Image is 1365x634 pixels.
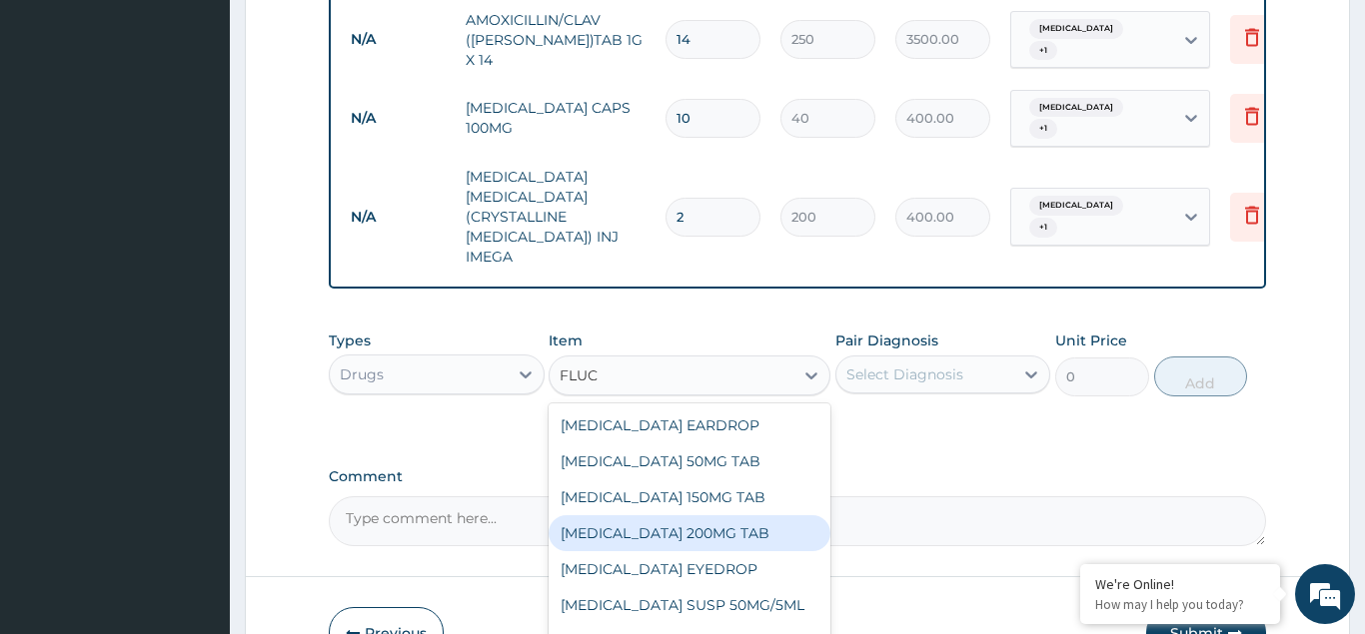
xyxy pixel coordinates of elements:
[846,364,963,384] div: Select Diagnosis
[456,88,656,148] td: [MEDICAL_DATA] CAPS 100MG
[1029,41,1057,61] span: + 1
[1029,19,1123,39] span: [MEDICAL_DATA]
[1095,575,1265,593] div: We're Online!
[835,330,938,350] label: Pair Diagnosis
[549,407,830,443] div: [MEDICAL_DATA] EARDROP
[1029,218,1057,238] span: + 1
[1029,98,1123,118] span: [MEDICAL_DATA]
[549,330,583,350] label: Item
[341,100,456,137] td: N/A
[341,199,456,236] td: N/A
[1154,356,1248,396] button: Add
[329,468,1266,485] label: Comment
[1029,196,1123,216] span: [MEDICAL_DATA]
[1029,119,1057,139] span: + 1
[1055,330,1127,350] label: Unit Price
[456,157,656,277] td: [MEDICAL_DATA] [MEDICAL_DATA] (CRYSTALLINE [MEDICAL_DATA]) INJ IMEGA
[10,422,381,492] textarea: Type your message and hit 'Enter'
[116,190,276,391] span: We're online!
[104,112,336,138] div: Chat with us now
[1095,596,1265,613] p: How may I help you today?
[549,515,830,551] div: [MEDICAL_DATA] 200MG TAB
[329,332,371,349] label: Types
[549,479,830,515] div: [MEDICAL_DATA] 150MG TAB
[37,100,81,150] img: d_794563401_company_1708531726252_794563401
[549,551,830,587] div: [MEDICAL_DATA] EYEDROP
[341,21,456,58] td: N/A
[549,587,830,623] div: [MEDICAL_DATA] SUSP 50MG/5ML
[340,364,384,384] div: Drugs
[549,443,830,479] div: [MEDICAL_DATA] 50MG TAB
[328,10,376,58] div: Minimize live chat window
